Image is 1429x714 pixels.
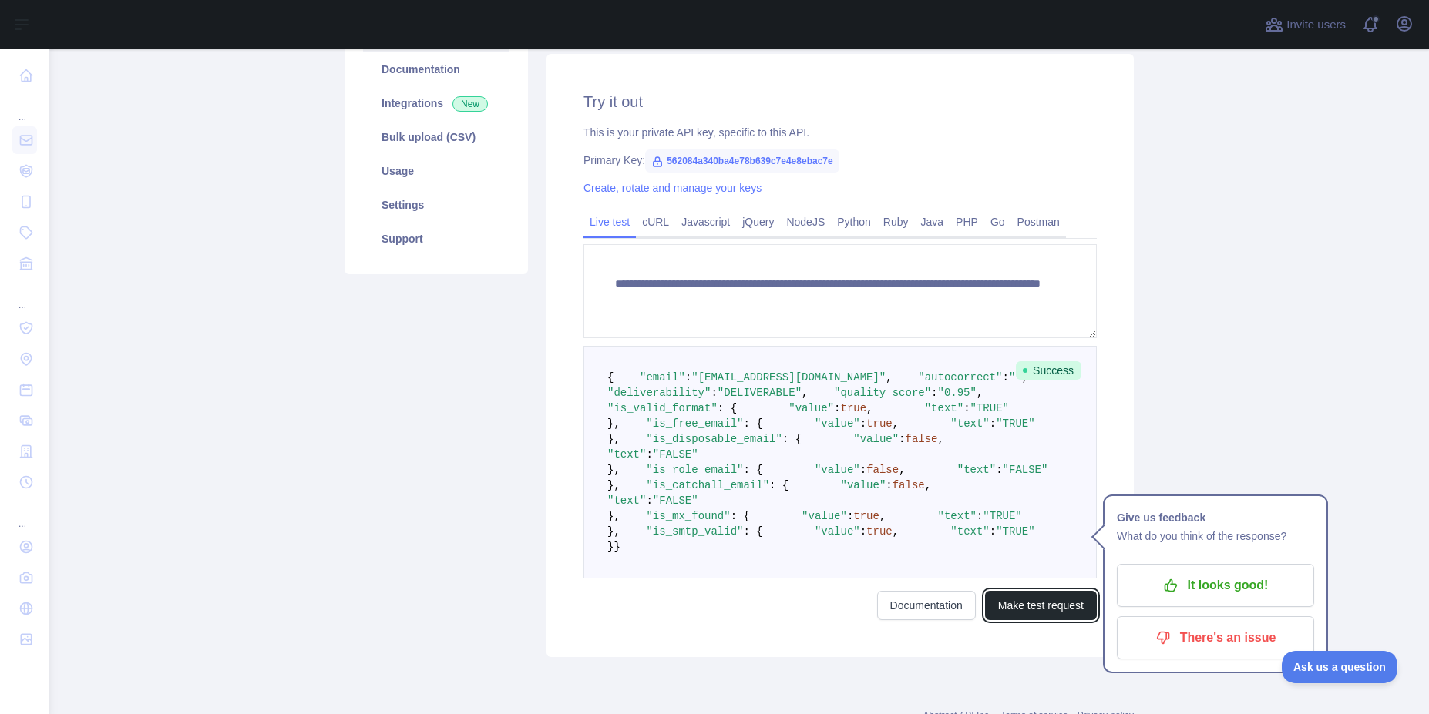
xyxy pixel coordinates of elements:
[788,402,834,414] span: "value"
[977,510,983,522] span: :
[607,417,620,430] span: },
[583,182,762,194] a: Create, rotate and manage your keys
[925,479,931,491] span: ,
[718,402,737,414] span: : {
[607,448,646,461] span: "text"
[831,210,877,234] a: Python
[918,371,1002,384] span: "autocorrect"
[363,154,509,188] a: Usage
[879,510,886,522] span: ,
[815,464,860,476] span: "value"
[711,387,717,399] span: :
[607,402,718,414] span: "is_valid_format"
[645,149,839,173] span: 562084a340ba4e78b639c7e4e8ebac7e
[815,525,860,538] span: "value"
[866,417,893,430] span: true
[1117,616,1314,659] button: There's an issue
[886,371,892,384] span: ,
[653,448,698,461] span: "FALSE"
[607,464,620,476] span: },
[985,591,1097,620] button: Make test request
[984,210,1011,234] a: Go
[938,510,977,522] span: "text"
[1117,527,1314,545] p: What do you think of the response?
[780,210,831,234] a: NodeJS
[834,387,931,399] span: "quality_score"
[1262,12,1349,37] button: Invite users
[743,464,762,476] span: : {
[1003,371,1009,384] span: :
[12,499,37,530] div: ...
[866,464,899,476] span: false
[363,52,509,86] a: Documentation
[853,510,879,522] span: true
[877,210,915,234] a: Ruby
[893,479,925,491] span: false
[769,479,788,491] span: : {
[363,120,509,154] a: Bulk upload (CSV)
[691,371,886,384] span: "[EMAIL_ADDRESS][DOMAIN_NAME]"
[607,525,620,538] span: },
[860,417,866,430] span: :
[607,387,711,399] span: "deliverability"
[583,125,1097,140] div: This is your private API key, specific to this API.
[646,510,730,522] span: "is_mx_found"
[685,371,691,384] span: :
[860,525,866,538] span: :
[841,479,886,491] span: "value"
[866,525,893,538] span: true
[840,402,866,414] span: true
[614,541,620,553] span: }
[1016,361,1081,380] span: Success
[646,448,652,461] span: :
[646,494,652,507] span: :
[915,210,950,234] a: Java
[977,387,983,399] span: ,
[646,525,743,538] span: "is_smtp_valid"
[12,280,37,311] div: ...
[653,494,698,507] span: "FALSE"
[607,479,620,491] span: },
[899,433,905,445] span: :
[893,525,899,538] span: ,
[12,92,37,123] div: ...
[877,591,976,620] a: Documentation
[996,464,1002,476] span: :
[583,153,1097,168] div: Primary Key:
[1128,625,1303,651] p: There's an issue
[970,402,1009,414] span: "TRUE"
[1003,464,1048,476] span: "FALSE"
[452,96,488,112] span: New
[957,464,996,476] span: "text"
[743,525,762,538] span: : {
[866,402,873,414] span: ,
[718,387,802,399] span: "DELIVERABLE"
[1117,564,1314,607] button: It looks good!
[990,525,996,538] span: :
[607,433,620,445] span: },
[938,387,977,399] span: "0.95"
[931,387,937,399] span: :
[860,464,866,476] span: :
[802,387,808,399] span: ,
[1117,508,1314,527] h1: Give us feedback
[782,433,802,445] span: : {
[607,541,614,553] span: }
[743,417,762,430] span: : {
[646,479,769,491] span: "is_catchall_email"
[1286,16,1346,34] span: Invite users
[886,479,892,491] span: :
[607,371,614,384] span: {
[363,188,509,222] a: Settings
[1011,210,1066,234] a: Postman
[646,464,743,476] span: "is_role_email"
[996,525,1034,538] span: "TRUE"
[675,210,736,234] a: Javascript
[583,210,636,234] a: Live test
[1128,572,1303,598] p: It looks good!
[646,417,743,430] span: "is_free_email"
[736,210,780,234] a: jQuery
[815,417,860,430] span: "value"
[906,433,938,445] span: false
[834,402,840,414] span: :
